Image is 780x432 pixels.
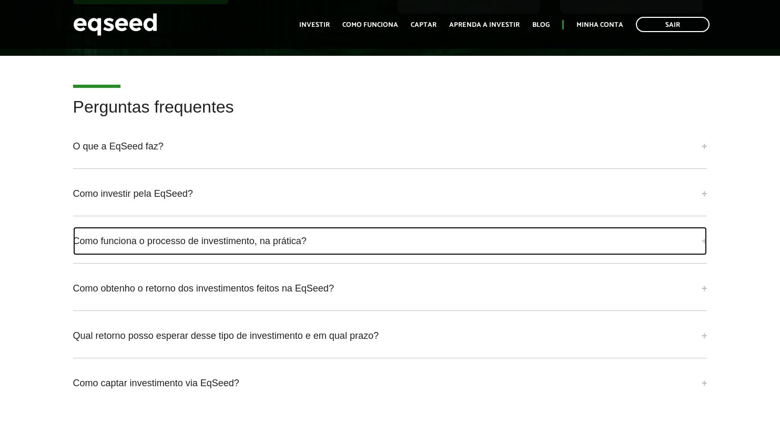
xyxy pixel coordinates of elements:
[636,17,710,32] a: Sair
[73,322,707,350] a: Qual retorno posso esperar desse tipo de investimento e em qual prazo?
[411,22,437,28] a: Captar
[73,98,707,132] h2: Perguntas frequentes
[342,22,398,28] a: Como funciona
[73,369,707,397] a: Como captar investimento via EqSeed?
[73,11,157,38] img: EqSeed
[576,22,623,28] a: Minha conta
[73,274,707,303] a: Como obtenho o retorno dos investimentos feitos na EqSeed?
[73,132,707,160] a: O que a EqSeed faz?
[532,22,550,28] a: Blog
[299,22,330,28] a: Investir
[73,179,707,208] a: Como investir pela EqSeed?
[73,227,707,255] a: Como funciona o processo de investimento, na prática?
[449,22,520,28] a: Aprenda a investir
